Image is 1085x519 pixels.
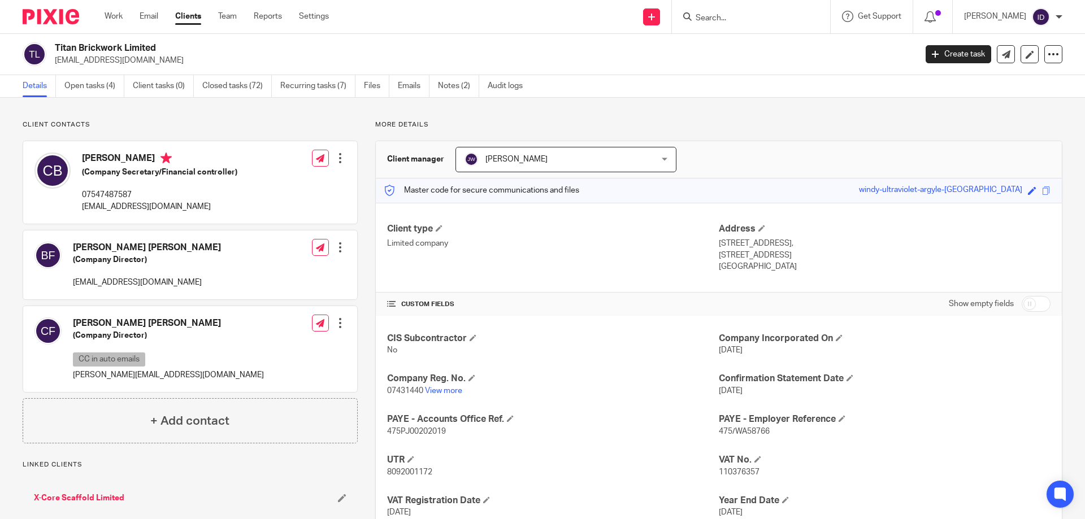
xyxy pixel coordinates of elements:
[438,75,479,97] a: Notes (2)
[23,9,79,24] img: Pixie
[387,238,719,249] p: Limited company
[387,508,411,516] span: [DATE]
[719,468,759,476] span: 110376357
[280,75,355,97] a: Recurring tasks (7)
[133,75,194,97] a: Client tasks (0)
[23,460,358,469] p: Linked clients
[719,387,743,395] span: [DATE]
[105,11,123,22] a: Work
[719,373,1051,385] h4: Confirmation Statement Date
[82,152,237,167] h4: [PERSON_NAME]
[73,369,264,381] p: [PERSON_NAME][EMAIL_ADDRESS][DOMAIN_NAME]
[949,298,1014,309] label: Show empty fields
[34,492,124,504] a: X-Core Scaffold Limited
[384,185,579,196] p: Master code for secure communications and files
[719,261,1051,272] p: [GEOGRAPHIC_DATA]
[465,152,478,166] img: svg%3E
[202,75,272,97] a: Closed tasks (72)
[719,428,770,435] span: 475/WA58766
[719,495,1051,507] h4: Year End Date
[485,155,548,163] span: [PERSON_NAME]
[254,11,282,22] a: Reports
[387,154,444,165] h3: Client manager
[299,11,329,22] a: Settings
[387,468,432,476] span: 8092001172
[34,152,71,189] img: svg%3E
[73,254,221,265] h5: (Company Director)
[140,11,158,22] a: Email
[23,120,358,129] p: Client contacts
[364,75,389,97] a: Files
[175,11,201,22] a: Clients
[218,11,237,22] a: Team
[387,428,446,435] span: 475PJ00202019
[387,387,423,395] span: 07431440
[719,223,1051,235] h4: Address
[926,45,991,63] a: Create task
[387,373,719,385] h4: Company Reg. No.
[82,167,237,178] h5: (Company Secretary/Financial controller)
[964,11,1026,22] p: [PERSON_NAME]
[34,317,62,344] img: svg%3E
[719,454,1051,466] h4: VAT No.
[387,300,719,309] h4: CUSTOM FIELDS
[23,42,46,66] img: svg%3E
[387,346,397,354] span: No
[387,223,719,235] h4: Client type
[425,387,462,395] a: View more
[387,333,719,344] h4: CIS Subcontractor
[34,242,62,269] img: svg%3E
[55,42,738,54] h2: Titan Brickwork Limited
[73,242,221,254] h4: [PERSON_NAME] [PERSON_NAME]
[387,495,719,507] h4: VAT Registration Date
[160,152,172,164] i: Primary
[398,75,429,97] a: Emails
[73,352,145,367] p: CC in auto emails
[387,454,719,466] h4: UTR
[82,189,237,200] p: 07547487587
[719,508,743,516] span: [DATE]
[73,277,221,288] p: [EMAIL_ADDRESS][DOMAIN_NAME]
[1032,8,1050,26] img: svg%3E
[858,12,901,20] span: Get Support
[55,55,909,66] p: [EMAIL_ADDRESS][DOMAIN_NAME]
[73,317,264,329] h4: [PERSON_NAME] [PERSON_NAME]
[695,14,796,24] input: Search
[375,120,1062,129] p: More details
[719,238,1051,249] p: [STREET_ADDRESS],
[73,330,264,341] h5: (Company Director)
[82,201,237,212] p: [EMAIL_ADDRESS][DOMAIN_NAME]
[23,75,56,97] a: Details
[719,333,1051,344] h4: Company Incorporated On
[488,75,531,97] a: Audit logs
[719,250,1051,261] p: [STREET_ADDRESS]
[859,184,1022,197] div: windy-ultraviolet-argyle-[GEOGRAPHIC_DATA]
[64,75,124,97] a: Open tasks (4)
[387,413,719,425] h4: PAYE - Accounts Office Ref.
[719,413,1051,425] h4: PAYE - Employer Reference
[719,346,743,354] span: [DATE]
[150,412,229,430] h4: + Add contact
